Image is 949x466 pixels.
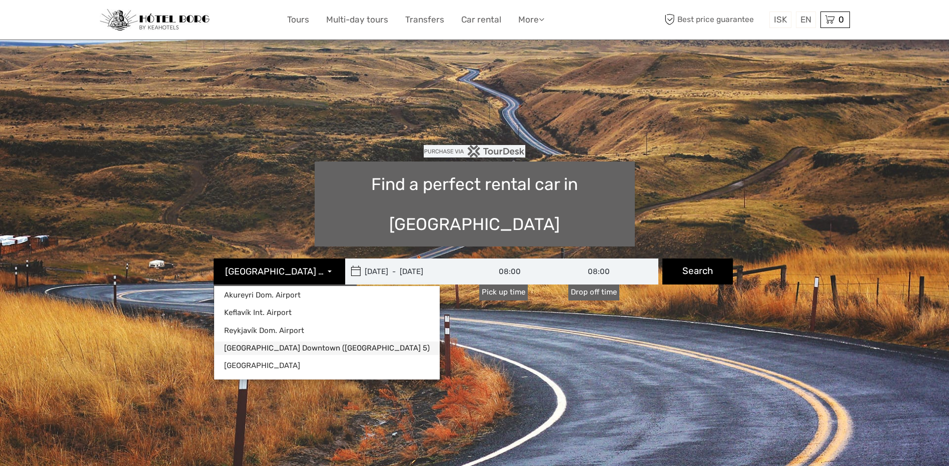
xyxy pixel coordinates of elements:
div: EN [796,11,816,28]
span: ISK [774,14,787,24]
a: Click to select a different drop off place [214,284,357,300]
span: Best price guarantee [662,11,767,28]
input: Pick up time [479,258,569,284]
a: [GEOGRAPHIC_DATA] [214,359,440,372]
h1: Find a perfect rental car in [GEOGRAPHIC_DATA] [315,161,635,246]
a: [GEOGRAPHIC_DATA] Downtown ([GEOGRAPHIC_DATA] 5) [214,341,440,355]
span: [GEOGRAPHIC_DATA] Downtown ([GEOGRAPHIC_DATA] 5) [225,265,325,278]
button: [GEOGRAPHIC_DATA] Downtown ([GEOGRAPHIC_DATA] 5) [214,258,345,284]
a: Car rental [461,12,501,27]
button: Search [662,258,733,284]
img: 97-048fac7b-21eb-4351-ac26-83e096b89eb3_logo_small.jpg [100,9,210,31]
a: Multi-day tours [326,12,388,27]
a: Reykjavík Dom. Airport [214,324,440,337]
a: Tours [287,12,309,27]
input: Pick up and drop off date [345,258,480,284]
img: PurchaseViaTourDesk.png [424,145,525,157]
a: Keflavík Int. Airport [214,306,440,319]
label: Pick up time [479,284,528,300]
a: Transfers [405,12,444,27]
input: Drop off time [568,258,658,284]
a: Akureyri Dom. Airport [214,288,440,302]
label: Drop off time [568,284,619,300]
p: We're away right now. Please check back later! [14,17,113,25]
span: 0 [837,14,845,24]
a: More [518,12,544,27]
button: Open LiveChat chat widget [115,15,127,27]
